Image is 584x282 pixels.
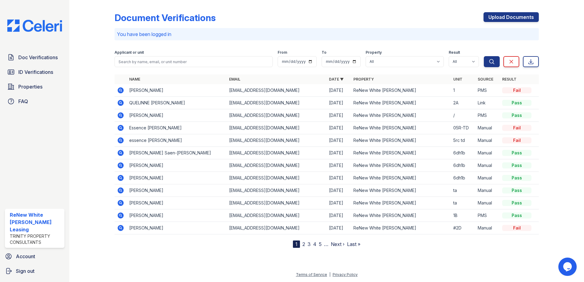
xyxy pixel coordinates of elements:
[351,184,451,197] td: ReNew White [PERSON_NAME]
[502,162,531,168] div: Pass
[115,50,144,55] label: Applicant or unit
[327,84,351,97] td: [DATE]
[353,77,374,81] a: Property
[227,172,327,184] td: [EMAIL_ADDRESS][DOMAIN_NAME]
[451,159,475,172] td: 6dh1b
[351,209,451,222] td: ReNew White [PERSON_NAME]
[347,241,360,247] a: Last »
[127,209,227,222] td: [PERSON_NAME]
[502,100,531,106] div: Pass
[451,197,475,209] td: ta
[475,147,500,159] td: Manual
[227,84,327,97] td: [EMAIL_ADDRESS][DOMAIN_NAME]
[115,56,273,67] input: Search by name, email, or unit number
[502,150,531,156] div: Pass
[278,50,287,55] label: From
[351,97,451,109] td: ReNew White [PERSON_NAME]
[475,197,500,209] td: Manual
[319,241,322,247] a: 5
[451,134,475,147] td: 5rc td
[127,109,227,122] td: [PERSON_NAME]
[351,122,451,134] td: ReNew White [PERSON_NAME]
[293,240,300,248] div: 1
[127,197,227,209] td: [PERSON_NAME]
[475,134,500,147] td: Manual
[502,125,531,131] div: Fail
[451,109,475,122] td: /
[327,97,351,109] td: [DATE]
[327,172,351,184] td: [DATE]
[475,222,500,234] td: Manual
[451,97,475,109] td: 2A
[296,272,327,277] a: Terms of Service
[475,122,500,134] td: Manual
[351,109,451,122] td: ReNew White [PERSON_NAME]
[453,77,462,81] a: Unit
[229,77,240,81] a: Email
[475,97,500,109] td: Link
[2,250,67,262] a: Account
[227,197,327,209] td: [EMAIL_ADDRESS][DOMAIN_NAME]
[127,122,227,134] td: Essence [PERSON_NAME]
[451,184,475,197] td: ta
[227,97,327,109] td: [EMAIL_ADDRESS][DOMAIN_NAME]
[18,83,42,90] span: Properties
[558,258,578,276] iframe: chat widget
[351,84,451,97] td: ReNew White [PERSON_NAME]
[18,68,53,76] span: ID Verifications
[327,159,351,172] td: [DATE]
[127,97,227,109] td: QUELINNE [PERSON_NAME]
[475,184,500,197] td: Manual
[351,134,451,147] td: ReNew White [PERSON_NAME]
[449,50,460,55] label: Result
[2,20,67,32] img: CE_Logo_Blue-a8612792a0a2168367f1c8372b55b34899dd931a85d93a1a3d3e32e68fde9ad4.png
[351,222,451,234] td: ReNew White [PERSON_NAME]
[327,147,351,159] td: [DATE]
[16,253,35,260] span: Account
[327,222,351,234] td: [DATE]
[351,172,451,184] td: ReNew White [PERSON_NAME]
[502,112,531,118] div: Pass
[327,134,351,147] td: [DATE]
[127,84,227,97] td: [PERSON_NAME]
[475,209,500,222] td: PMS
[127,134,227,147] td: essence [PERSON_NAME]
[484,12,539,22] a: Upload Documents
[127,222,227,234] td: [PERSON_NAME]
[5,51,64,63] a: Doc Verifications
[451,222,475,234] td: #2D
[502,187,531,193] div: Pass
[5,66,64,78] a: ID Verifications
[451,122,475,134] td: 05R-TD
[313,241,316,247] a: 4
[331,241,345,247] a: Next ›
[502,77,516,81] a: Result
[227,159,327,172] td: [EMAIL_ADDRESS][DOMAIN_NAME]
[502,175,531,181] div: Pass
[227,109,327,122] td: [EMAIL_ADDRESS][DOMAIN_NAME]
[502,87,531,93] div: Fail
[327,197,351,209] td: [DATE]
[451,209,475,222] td: 1B
[5,95,64,107] a: FAQ
[127,172,227,184] td: [PERSON_NAME]
[324,240,328,248] span: …
[227,184,327,197] td: [EMAIL_ADDRESS][DOMAIN_NAME]
[227,209,327,222] td: [EMAIL_ADDRESS][DOMAIN_NAME]
[227,122,327,134] td: [EMAIL_ADDRESS][DOMAIN_NAME]
[475,109,500,122] td: PMS
[322,50,327,55] label: To
[327,109,351,122] td: [DATE]
[18,98,28,105] span: FAQ
[351,159,451,172] td: ReNew White [PERSON_NAME]
[302,241,305,247] a: 2
[127,184,227,197] td: [PERSON_NAME]
[451,172,475,184] td: 6dh1b
[475,172,500,184] td: Manual
[327,122,351,134] td: [DATE]
[329,272,330,277] div: |
[351,197,451,209] td: ReNew White [PERSON_NAME]
[227,134,327,147] td: [EMAIL_ADDRESS][DOMAIN_NAME]
[10,211,62,233] div: ReNew White [PERSON_NAME] Leasing
[129,77,140,81] a: Name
